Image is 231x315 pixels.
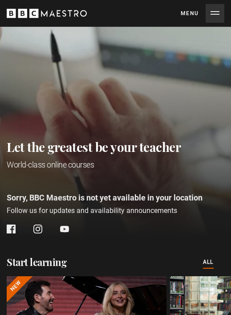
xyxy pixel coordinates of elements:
svg: BBC Maestro [7,7,87,20]
button: Toggle navigation [181,4,224,23]
h2: Let the greatest be your teacher [7,138,203,155]
p: Sorry, BBC Maestro is not yet available in your location [7,192,203,204]
p: Follow us for updates and availability announcements [7,205,203,216]
h2: Start learning [7,255,66,269]
h1: World-class online courses [7,159,203,170]
a: All [203,258,214,267]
